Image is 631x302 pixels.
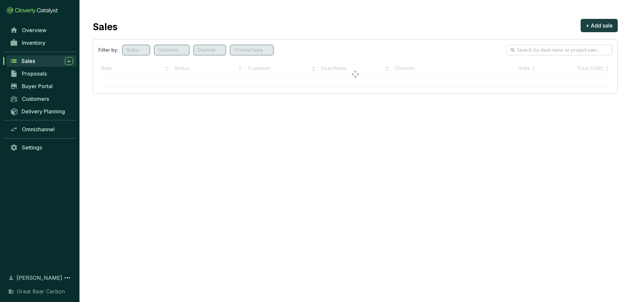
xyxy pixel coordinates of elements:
[22,27,46,33] span: Overview
[7,106,76,117] a: Delivery Planning
[7,81,76,92] a: Buyer Portal
[17,274,62,282] span: [PERSON_NAME]
[22,70,47,77] span: Proposals
[7,68,76,79] a: Proposals
[22,126,55,133] span: Omnichannel
[17,287,65,295] span: Great Bear Carbon
[586,22,613,30] span: + Add sale
[22,83,53,90] span: Buyer Portal
[93,20,118,34] h2: Sales
[22,39,45,46] span: Inventory
[517,46,602,54] input: Search by deal name or project name...
[7,142,76,153] a: Settings
[7,25,76,36] a: Overview
[7,124,76,135] a: Omnichannel
[22,108,65,115] span: Delivery Planning
[7,93,76,104] a: Customers
[7,37,76,48] a: Inventory
[22,144,42,151] span: Settings
[98,47,118,53] span: Filter by:
[22,95,49,102] span: Customers
[22,58,35,64] span: Sales
[6,55,76,67] a: Sales
[581,19,618,32] button: + Add sale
